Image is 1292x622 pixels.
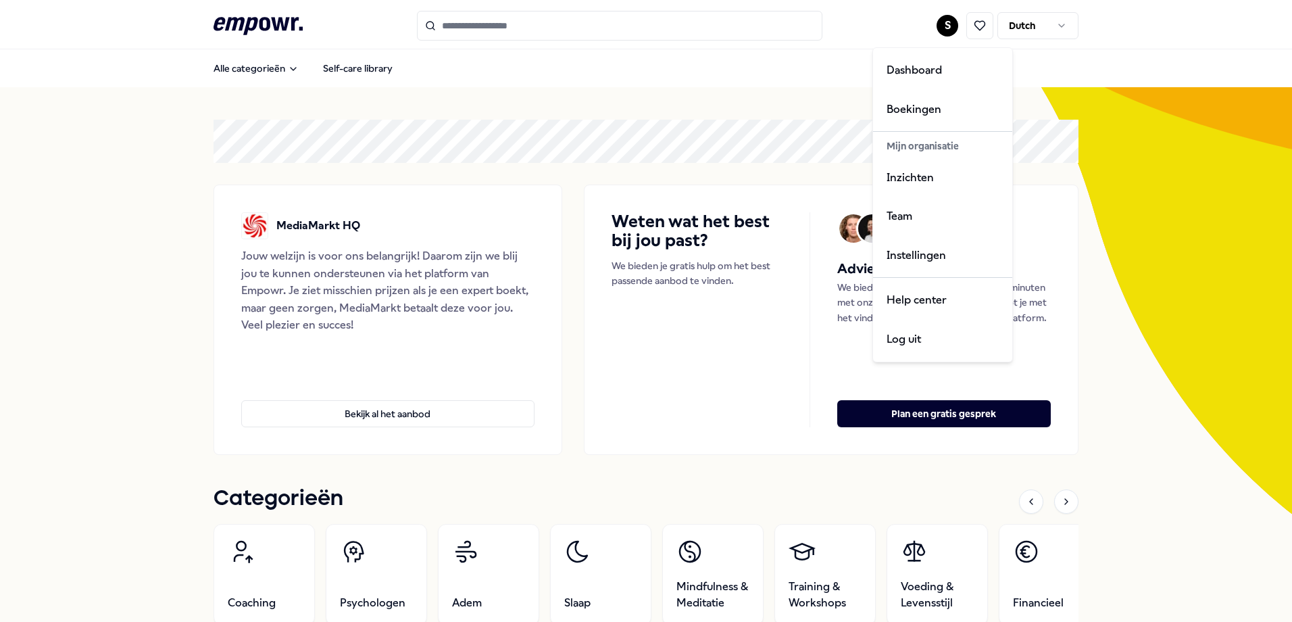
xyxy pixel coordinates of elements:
[876,51,1010,90] a: Dashboard
[876,197,1010,236] a: Team
[872,47,1013,362] div: S
[876,281,1010,320] a: Help center
[876,320,1010,359] div: Log uit
[876,158,1010,197] a: Inzichten
[876,90,1010,129] a: Boekingen
[876,236,1010,275] a: Instellingen
[876,135,1010,158] div: Mijn organisatie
